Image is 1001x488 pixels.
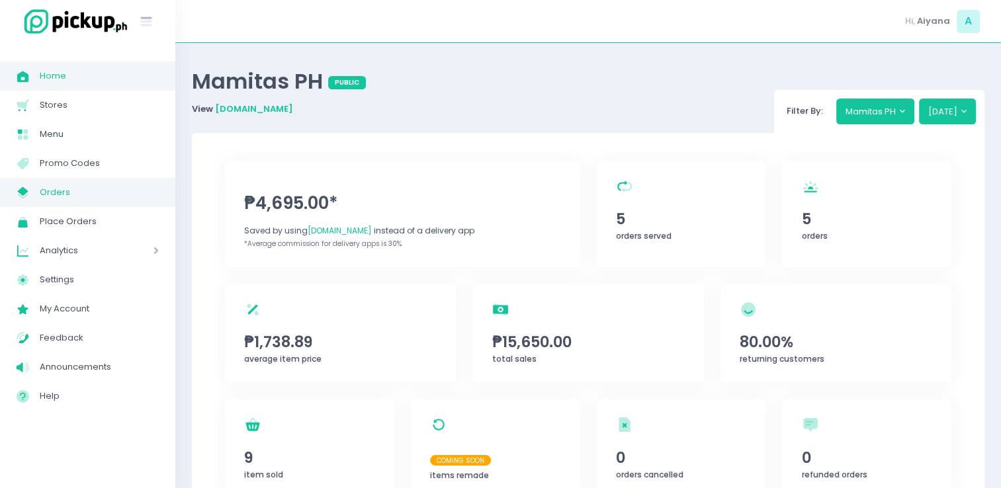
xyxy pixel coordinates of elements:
[802,446,932,469] span: 0
[597,161,766,267] a: 5orders served
[740,331,932,353] span: 80.00%
[616,446,746,469] span: 0
[740,353,824,364] span: returning customers
[616,230,672,241] span: orders served
[720,284,951,383] a: 80.00%returning customers
[492,331,685,353] span: ₱15,650.00
[244,446,374,469] span: 9
[957,10,980,33] span: A
[782,161,951,267] a: 5orders
[802,230,828,241] span: orders
[430,455,491,466] span: Coming Soon
[244,353,322,364] span: average item price
[616,208,746,230] span: 5
[802,208,932,230] span: 5
[308,225,372,236] span: [DOMAIN_NAME]
[40,155,159,172] span: Promo Codes
[244,225,560,237] div: Saved by using instead of a delivery app
[40,97,159,114] span: Stores
[192,102,366,116] p: View
[17,7,129,36] img: logo
[244,469,283,480] span: item sold
[215,102,293,115] a: [DOMAIN_NAME]
[492,353,537,364] span: total sales
[225,284,456,383] a: ₱1,738.89average item price
[836,99,915,124] button: Mamitas PH
[40,387,159,405] span: Help
[244,239,402,249] span: *Average commission for delivery apps is 30%
[40,358,159,376] span: Announcements
[40,329,159,346] span: Feedback
[919,99,977,124] button: [DATE]
[802,469,867,480] span: refunded orders
[40,300,159,317] span: My Account
[40,242,116,259] span: Analytics
[472,284,703,383] a: ₱15,650.00total sales
[40,126,159,143] span: Menu
[192,66,328,96] span: Mamitas PH
[616,469,683,480] span: orders cancelled
[40,213,159,230] span: Place Orders
[783,104,828,117] span: Filter By:
[905,15,915,28] span: Hi,
[244,190,560,216] span: ₱4,695.00*
[328,76,366,89] span: public
[40,271,159,288] span: Settings
[917,15,950,28] span: Aiyana
[244,331,437,353] span: ₱1,738.89
[40,67,159,85] span: Home
[430,469,489,481] span: items remade
[40,184,159,201] span: Orders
